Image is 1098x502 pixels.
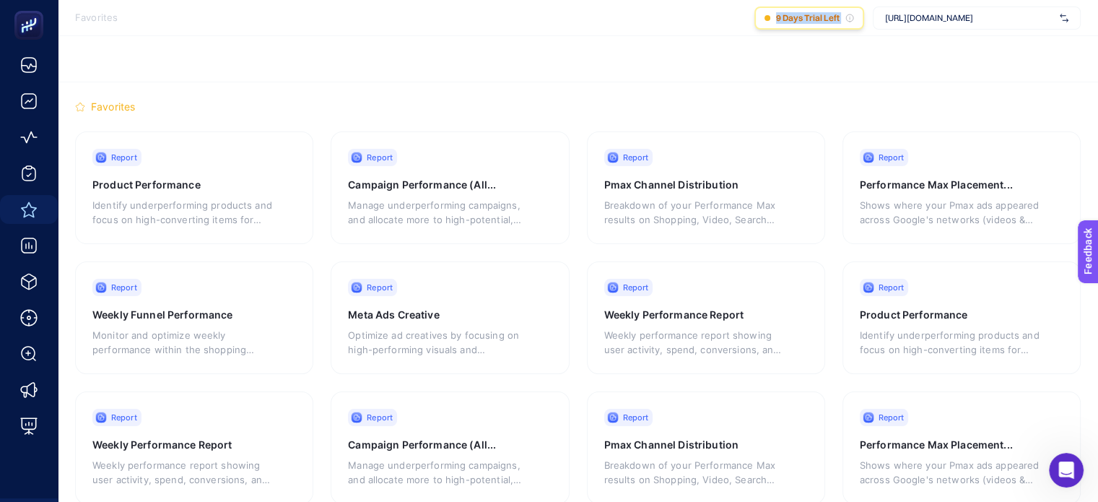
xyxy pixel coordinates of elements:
[91,100,135,114] span: Favorites
[9,4,55,16] span: Feedback
[879,282,905,293] span: Report
[604,178,769,192] h3: Pmax Channel Distribution
[623,282,649,293] span: Report
[348,438,513,452] h3: Campaign Performance (All...
[367,152,393,163] span: Report
[776,12,840,24] span: 9 Days Trial Left
[860,198,1040,227] p: Shows where your Pmax ads appeared across Google's networks (videos & apps) and how each placemen...
[604,458,784,487] p: Breakdown of your Performance Max results on Shopping, Video, Search and Display
[92,198,272,227] p: Identify underperforming products and focus on high-converting items for better results.
[92,438,257,452] h3: Weekly Performance Report
[879,152,905,163] span: Report
[1060,11,1068,25] img: svg%3e
[348,328,528,357] p: Optimize ad creatives by focusing on high-performing visuals and messaging while addressing low-c...
[623,152,649,163] span: Report
[860,438,1024,452] h3: Performance Max Placement...
[604,308,769,322] h3: Weekly Performance Report
[860,328,1040,357] p: Identify underperforming products and focus on high-converting items for better results.
[92,328,272,357] p: Monitor and optimize weekly performance within the shopping funnel
[367,412,393,423] span: Report
[92,308,257,322] h3: Weekly Funnel Performance
[604,328,784,357] p: Weekly performance report showing user activity, spend, conversions, and ROAS trends by week.
[860,178,1024,192] h3: Performance Max Placement...
[111,152,137,163] span: Report
[879,412,905,423] span: Report
[1049,453,1084,488] iframe: Intercom live chat
[604,438,769,452] h3: Pmax Channel Distribution
[367,282,393,293] span: Report
[348,198,528,227] p: Manage underperforming campaigns, and allocate more to high-potential, low-budget campaigns.
[348,178,513,192] h3: Campaign Performance (All...
[111,282,137,293] span: Report
[92,458,272,487] p: Weekly performance report showing user activity, spend, conversions, and ROAS trends by week.
[348,458,528,487] p: Manage underperforming campaigns, and allocate more to high-potential, low-budget campaigns.
[75,12,118,24] span: Favorites
[623,412,649,423] span: Report
[860,308,1024,322] h3: Product Performance
[111,412,137,423] span: Report
[604,198,784,227] p: Breakdown of your Performance Max results on Shopping, Video, Search and Display
[92,178,257,192] h3: Product Performance
[885,12,1054,24] span: [URL][DOMAIN_NAME]
[348,308,513,322] h3: Meta Ads Creative
[860,458,1040,487] p: Shows where your Pmax ads appeared across Google's networks (videos & apps) and how each placemen...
